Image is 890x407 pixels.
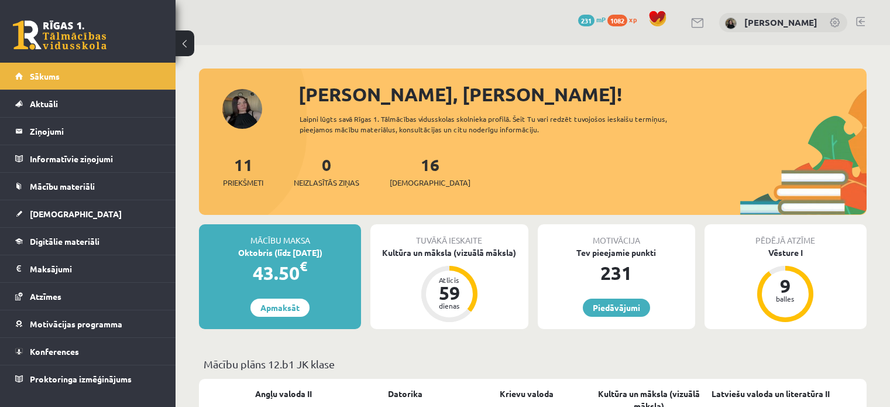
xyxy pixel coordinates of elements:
[30,145,161,172] legend: Informatīvie ziņojumi
[30,71,60,81] span: Sākums
[300,114,700,135] div: Laipni lūgts savā Rīgas 1. Tālmācības vidusskolas skolnieka profilā. Šeit Tu vari redzēt tuvojošo...
[607,15,627,26] span: 1082
[294,154,359,189] a: 0Neizlasītās ziņas
[390,177,470,189] span: [DEMOGRAPHIC_DATA]
[15,228,161,255] a: Digitālie materiāli
[578,15,606,24] a: 231 mP
[30,118,161,145] legend: Ziņojumi
[30,346,79,357] span: Konferences
[30,181,95,191] span: Mācību materiāli
[15,200,161,227] a: [DEMOGRAPHIC_DATA]
[30,255,161,282] legend: Maksājumi
[607,15,642,24] a: 1082 xp
[500,388,554,400] a: Krievu valoda
[705,247,867,324] a: Vēsture I 9 balles
[15,90,161,117] a: Aktuāli
[538,224,695,247] div: Motivācija
[15,255,161,282] a: Maksājumi
[390,154,470,189] a: 16[DEMOGRAPHIC_DATA]
[744,16,817,28] a: [PERSON_NAME]
[629,15,637,24] span: xp
[15,173,161,200] a: Mācību materiāli
[30,98,58,109] span: Aktuāli
[250,299,310,317] a: Apmaksāt
[199,259,361,287] div: 43.50
[705,247,867,259] div: Vēsture I
[255,388,312,400] a: Angļu valoda II
[725,18,737,29] img: Linda Blūma
[300,258,307,275] span: €
[298,80,867,108] div: [PERSON_NAME], [PERSON_NAME]!
[30,291,61,302] span: Atzīmes
[538,259,695,287] div: 231
[15,118,161,145] a: Ziņojumi
[370,247,528,324] a: Kultūra un māksla (vizuālā māksla) Atlicis 59 dienas
[432,276,467,283] div: Atlicis
[15,365,161,392] a: Proktoringa izmēģinājums
[199,247,361,259] div: Oktobris (līdz [DATE])
[370,247,528,259] div: Kultūra un māksla (vizuālā māksla)
[15,145,161,172] a: Informatīvie ziņojumi
[223,177,263,189] span: Priekšmeti
[15,283,161,310] a: Atzīmes
[13,20,106,50] a: Rīgas 1. Tālmācības vidusskola
[538,247,695,259] div: Tev pieejamie punkti
[705,224,867,247] div: Pēdējā atzīme
[204,356,862,372] p: Mācību plāns 12.b1 JK klase
[30,319,122,329] span: Motivācijas programma
[30,236,99,247] span: Digitālie materiāli
[15,63,161,90] a: Sākums
[768,276,803,295] div: 9
[583,299,650,317] a: Piedāvājumi
[596,15,606,24] span: mP
[15,310,161,337] a: Motivācijas programma
[432,302,467,309] div: dienas
[15,338,161,365] a: Konferences
[30,374,132,384] span: Proktoringa izmēģinājums
[578,15,595,26] span: 231
[30,208,122,219] span: [DEMOGRAPHIC_DATA]
[432,283,467,302] div: 59
[768,295,803,302] div: balles
[712,388,830,400] a: Latviešu valoda un literatūra II
[388,388,422,400] a: Datorika
[199,224,361,247] div: Mācību maksa
[223,154,263,189] a: 11Priekšmeti
[294,177,359,189] span: Neizlasītās ziņas
[370,224,528,247] div: Tuvākā ieskaite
